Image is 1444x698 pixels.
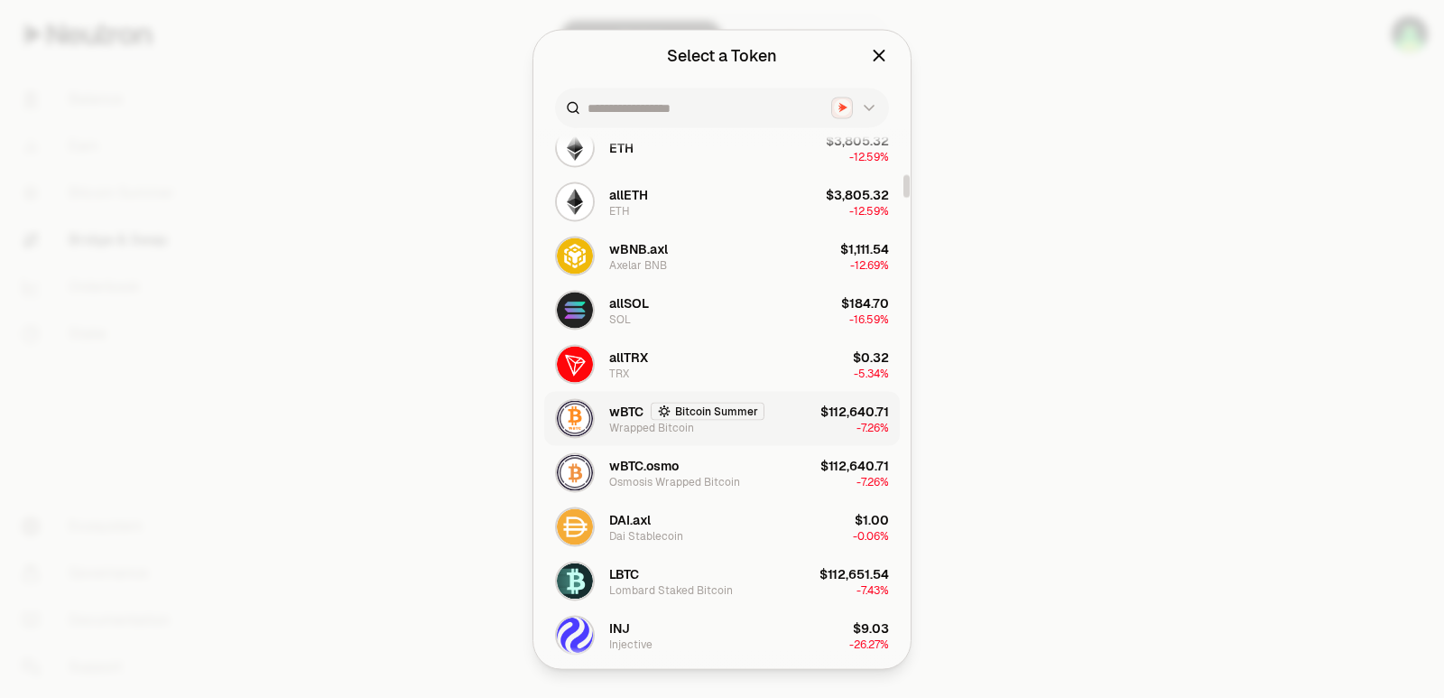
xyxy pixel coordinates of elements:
[609,257,667,272] div: Axelar BNB
[850,257,889,272] span: -12.69%
[826,185,889,203] div: $3,805.32
[840,239,889,257] div: $1,111.54
[609,637,653,651] div: Injective
[544,174,900,228] button: allETH LogoallETHETH$3,805.32-12.59%
[544,283,900,337] button: allSOL LogoallSOLSOL$184.70-16.59%
[544,445,900,499] button: wBTC.osmo LogowBTC.osmoOsmosis Wrapped Bitcoin$112,640.71-7.26%
[557,237,593,274] img: wBNB.axl Logo
[557,508,593,544] img: DAI.axl Logo
[544,337,900,391] button: allTRX LogoallTRXTRX$0.32-5.34%
[544,499,900,554] button: DAI.axl LogoDAI.axlDai Stablecoin$1.00-0.06%
[557,129,593,165] img: ETH Logo
[856,582,889,597] span: -7.43%
[557,400,593,436] img: wBTC Logo
[544,608,900,662] button: INJ LogoINJInjective$9.03-26.27%
[609,138,634,156] span: ETH
[557,183,593,219] img: allETH Logo
[855,510,889,528] div: $1.00
[609,185,648,203] span: allETH
[819,564,889,582] div: $112,651.54
[826,131,889,149] div: $3,805.32
[834,99,851,116] img: Neutron Logo
[820,402,889,420] div: $112,640.71
[609,402,643,420] span: wBTC
[831,97,878,118] button: Neutron LogoNeutron Logo
[609,366,629,380] div: TRX
[853,348,889,366] div: $0.32
[609,564,639,582] span: LBTC
[609,510,651,528] span: DAI.axl
[557,346,593,382] img: allTRX Logo
[841,293,889,312] div: $184.70
[609,348,648,366] span: allTRX
[651,402,764,420] button: Bitcoin Summer
[557,292,593,328] img: allSOL Logo
[869,42,889,68] button: Close
[856,420,889,434] span: -7.26%
[609,312,631,326] div: SOL
[849,149,889,163] span: -12.59%
[544,120,900,174] button: ETH LogoETH$3,805.32-12.59%
[609,528,683,543] div: Dai Stablecoin
[854,366,889,380] span: -5.34%
[609,619,630,637] span: INJ
[849,312,889,326] span: -16.59%
[853,619,889,637] div: $9.03
[544,228,900,283] button: wBNB.axl LogowBNB.axlAxelar BNB$1,111.54-12.69%
[849,203,889,218] span: -12.59%
[820,456,889,474] div: $112,640.71
[609,582,733,597] div: Lombard Staked Bitcoin
[609,239,668,257] span: wBNB.axl
[609,293,649,312] span: allSOL
[609,420,694,434] div: Wrapped Bitcoin
[856,474,889,489] span: -7.26%
[609,474,740,489] div: Osmosis Wrapped Bitcoin
[544,391,900,445] button: wBTC LogowBTCBitcoin SummerWrapped Bitcoin$112,640.71-7.26%
[557,454,593,490] img: wBTC.osmo Logo
[849,637,889,651] span: -26.27%
[667,42,777,68] div: Select a Token
[544,554,900,608] button: LBTC LogoLBTCLombard Staked Bitcoin$112,651.54-7.43%
[853,528,889,543] span: -0.06%
[609,203,630,218] div: ETH
[557,617,593,653] img: INJ Logo
[609,456,679,474] span: wBTC.osmo
[557,563,593,599] img: LBTC Logo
